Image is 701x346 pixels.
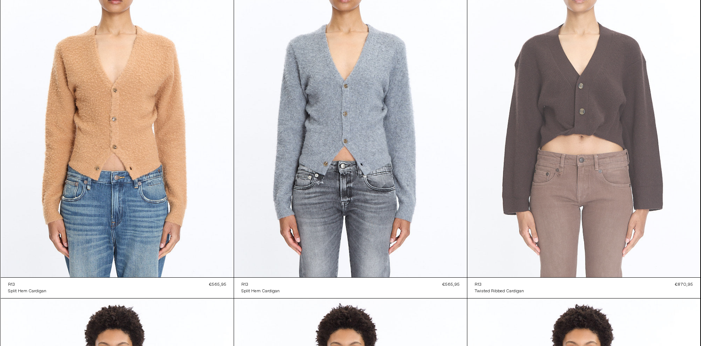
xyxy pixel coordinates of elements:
div: €870,95 [675,281,693,288]
div: €565,95 [442,281,460,288]
a: R13 [241,281,280,288]
a: Split Hem Cardigan [8,288,46,294]
a: R13 [8,281,46,288]
div: R13 [241,282,248,288]
a: Twisted Ribbed Cardigan [475,288,524,294]
a: Split Hem Cardigan [241,288,280,294]
a: R13 [475,281,524,288]
div: R13 [8,282,15,288]
div: €565,95 [209,281,226,288]
div: R13 [475,282,482,288]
